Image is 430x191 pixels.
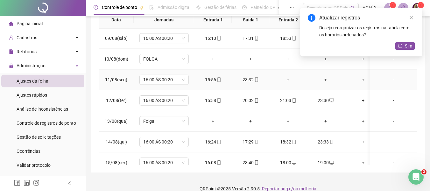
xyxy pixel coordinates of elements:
[216,160,221,165] span: mobile
[274,97,302,104] div: 21:03
[274,76,302,83] div: +
[405,42,412,49] span: Sim
[199,159,227,166] div: 16:08
[199,118,227,125] div: +
[254,160,259,165] span: mobile
[375,118,412,125] div: -
[329,98,334,103] span: desktop
[269,11,307,29] th: Entrada 2
[290,5,294,10] span: ellipsis
[216,98,221,103] span: mobile
[242,5,247,10] span: dashboard
[312,97,339,104] div: 23:30
[312,159,339,166] div: 19:00
[106,98,127,103] span: 12/08(ter)
[237,159,264,166] div: 23:40
[386,5,392,11] span: notification
[105,36,128,41] span: 09/08(sáb)
[204,5,236,10] span: Gestão de férias
[274,35,302,42] div: 18:53
[418,2,424,8] sup: Atualize o seu contato no menu Meus Dados
[199,138,227,145] div: 16:24
[24,180,30,186] span: linkedin
[143,54,185,64] span: FOLGA
[319,14,415,22] div: Atualizar registros
[158,5,190,10] span: Admissão digital
[312,138,339,145] div: 23:33
[237,138,264,145] div: 17:29
[106,139,127,144] span: 14/08(qui)
[375,76,412,83] div: -
[216,77,221,82] span: mobile
[9,49,13,54] span: file
[17,92,47,98] span: Ajustes rápidos
[350,6,355,11] span: search
[143,137,185,147] span: 16:00 ÁS 00:20
[140,6,144,10] span: pushpin
[395,42,415,50] button: Sim
[274,118,302,125] div: +
[291,160,296,165] span: desktop
[291,36,296,40] span: mobile
[312,118,339,125] div: +
[274,138,302,145] div: 18:32
[94,5,98,10] span: clock-circle
[17,149,40,154] span: Ocorrências
[375,97,412,104] div: -
[349,138,377,145] div: +
[412,3,422,13] img: 16949
[420,3,422,7] span: 1
[232,11,269,29] th: Saída 1
[14,180,20,186] span: facebook
[105,77,127,82] span: 11/08(seg)
[149,5,154,10] span: file-done
[17,21,43,26] span: Página inicial
[349,118,377,125] div: +
[254,36,259,40] span: mobile
[409,15,413,20] span: close
[329,140,334,144] span: mobile
[194,11,232,29] th: Entrada 1
[349,76,377,83] div: +
[199,97,227,104] div: 15:58
[390,2,396,8] sup: 1
[400,5,406,11] span: bell
[105,119,128,124] span: 13/08(qua)
[9,35,13,40] span: user-add
[329,160,334,165] span: desktop
[237,97,264,104] div: 20:02
[254,98,259,103] span: mobile
[237,35,264,42] div: 17:31
[363,4,380,11] span: AÇAÍ DO XEFE
[104,56,128,62] span: 10/08(dom)
[421,169,426,174] span: 2
[250,5,275,10] span: Painel do DP
[17,107,68,112] span: Análise de inconsistências
[375,138,412,145] div: -
[278,6,282,10] span: pushpin
[312,76,339,83] div: +
[102,5,137,10] span: Controle de ponto
[349,159,377,166] div: +
[67,181,72,186] span: left
[274,55,302,62] div: +
[196,5,201,10] span: sun
[375,159,412,166] div: -
[319,24,415,38] div: Deseja reorganizar os registros na tabela com os horários ordenados?
[216,140,221,144] span: mobile
[17,163,51,168] span: Validar protocolo
[17,49,37,54] span: Relatórios
[291,98,296,103] span: mobile
[17,78,48,84] span: Ajustes da folha
[17,121,76,126] span: Controle de registros de ponto
[199,55,227,62] div: +
[408,14,415,21] a: Close
[237,118,264,125] div: +
[9,63,13,68] span: lock
[33,180,39,186] span: instagram
[143,75,185,84] span: 16:00 ÁS 00:20
[308,14,315,22] span: info-circle
[143,96,185,105] span: 16:00 ÁS 00:20
[143,158,185,167] span: 16:00 ÁS 00:20
[291,140,296,144] span: mobile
